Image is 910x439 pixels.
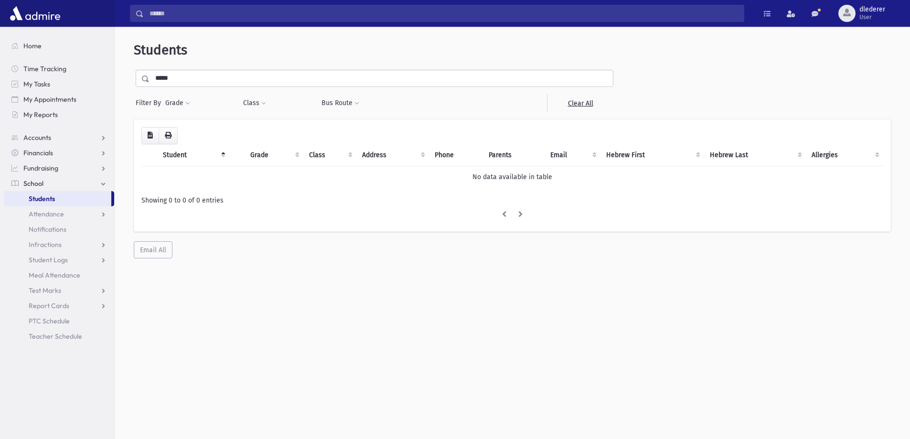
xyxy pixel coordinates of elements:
a: My Reports [4,107,114,122]
span: Students [29,194,55,203]
span: Time Tracking [23,64,66,73]
th: Parents [483,144,545,166]
span: User [859,13,885,21]
a: PTC Schedule [4,313,114,329]
span: My Reports [23,110,58,119]
span: Report Cards [29,301,69,310]
span: Meal Attendance [29,271,80,279]
a: Infractions [4,237,114,252]
button: Print [159,127,178,144]
a: Test Marks [4,283,114,298]
span: Financials [23,149,53,157]
span: Attendance [29,210,64,218]
span: Infractions [29,240,62,249]
span: My Tasks [23,80,50,88]
button: Class [243,95,267,112]
th: Email: activate to sort column ascending [545,144,600,166]
a: Time Tracking [4,61,114,76]
button: Grade [165,95,191,112]
div: Showing 0 to 0 of 0 entries [141,195,883,205]
a: My Tasks [4,76,114,92]
span: Accounts [23,133,51,142]
th: Hebrew First: activate to sort column ascending [600,144,704,166]
a: Meal Attendance [4,268,114,283]
button: CSV [141,127,159,144]
span: My Appointments [23,95,76,104]
th: Hebrew Last: activate to sort column ascending [704,144,806,166]
a: My Appointments [4,92,114,107]
th: Student: activate to sort column descending [157,144,229,166]
a: Accounts [4,130,114,145]
a: Home [4,38,114,54]
a: Notifications [4,222,114,237]
a: Student Logs [4,252,114,268]
span: Students [134,42,187,58]
th: Allergies: activate to sort column ascending [806,144,883,166]
th: Phone [429,144,483,166]
a: Attendance [4,206,114,222]
span: Home [23,42,42,50]
span: Student Logs [29,256,68,264]
span: Fundraising [23,164,58,172]
td: No data available in table [141,166,883,188]
span: Filter By [136,98,165,108]
a: School [4,176,114,191]
span: Test Marks [29,286,61,295]
a: Report Cards [4,298,114,313]
th: Grade: activate to sort column ascending [245,144,303,166]
button: Bus Route [321,95,360,112]
a: Financials [4,145,114,161]
span: PTC Schedule [29,317,70,325]
a: Clear All [547,95,613,112]
th: Address: activate to sort column ascending [356,144,429,166]
th: Class: activate to sort column ascending [303,144,357,166]
a: Students [4,191,111,206]
input: Search [144,5,744,22]
span: Teacher Schedule [29,332,82,341]
span: School [23,179,43,188]
span: Notifications [29,225,66,234]
img: AdmirePro [8,4,63,23]
a: Teacher Schedule [4,329,114,344]
span: dlederer [859,6,885,13]
button: Email All [134,241,172,258]
a: Fundraising [4,161,114,176]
